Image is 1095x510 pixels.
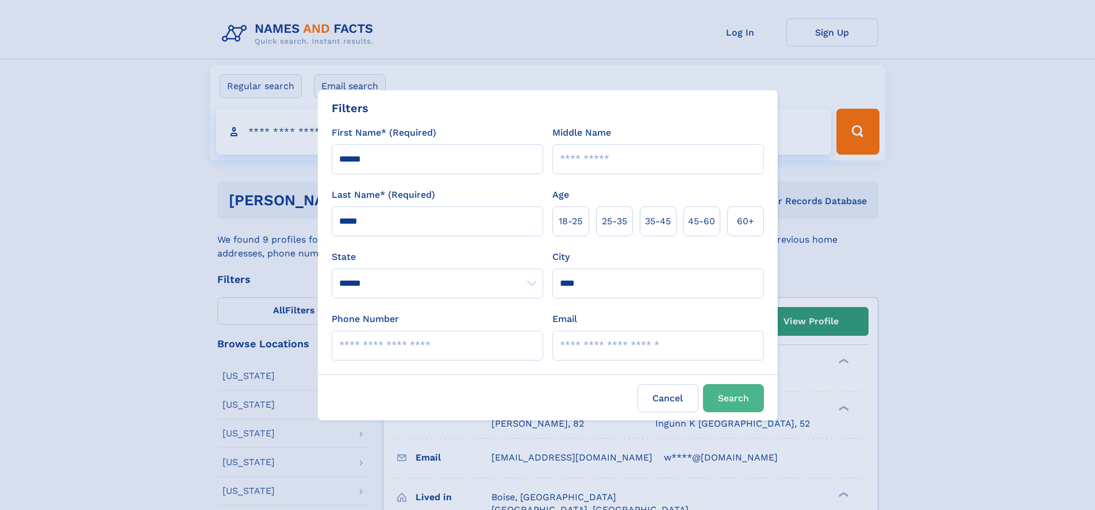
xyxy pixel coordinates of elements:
[559,214,582,228] span: 18‑25
[637,384,698,412] label: Cancel
[332,188,435,202] label: Last Name* (Required)
[688,214,715,228] span: 45‑60
[552,126,611,140] label: Middle Name
[332,312,399,326] label: Phone Number
[703,384,764,412] button: Search
[552,188,569,202] label: Age
[552,312,577,326] label: Email
[332,126,436,140] label: First Name* (Required)
[737,214,754,228] span: 60+
[645,214,671,228] span: 35‑45
[332,99,368,117] div: Filters
[332,250,543,264] label: State
[602,214,627,228] span: 25‑35
[552,250,570,264] label: City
